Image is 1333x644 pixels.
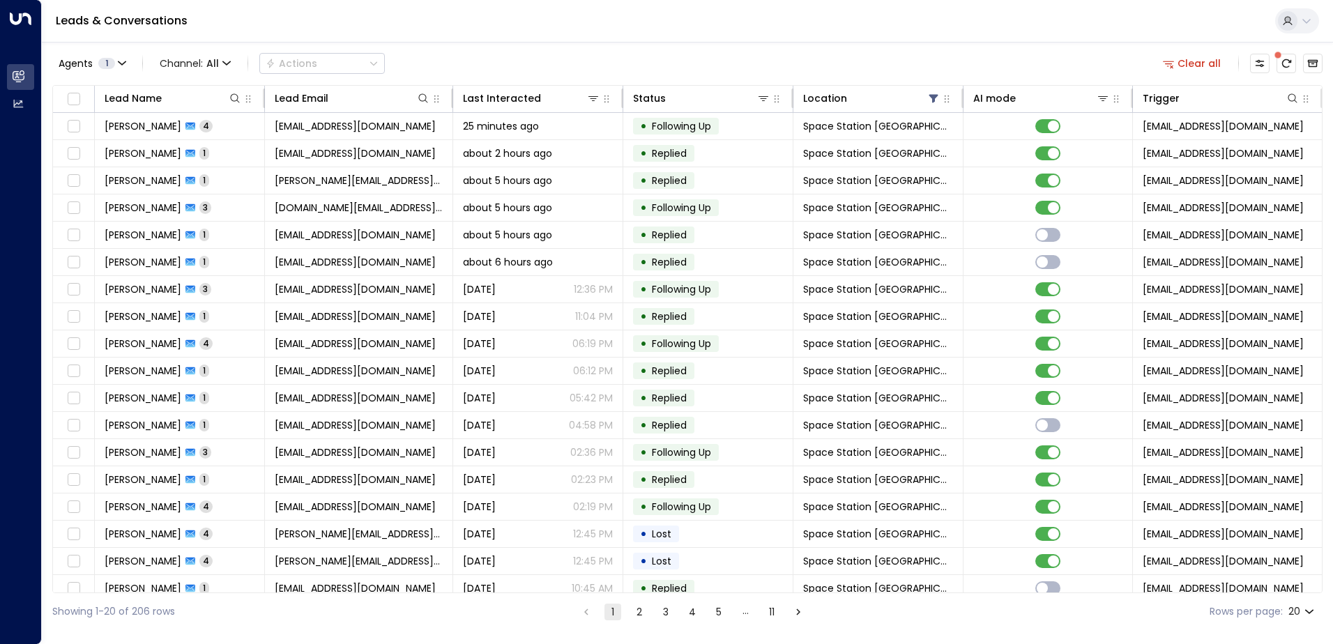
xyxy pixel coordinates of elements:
[1288,601,1317,622] div: 20
[1277,54,1296,73] span: There are new threads available. Refresh the grid to view the latest updates.
[572,581,613,595] p: 10:45 AM
[199,120,213,132] span: 4
[1210,604,1283,619] label: Rows per page:
[56,13,188,29] a: Leads & Conversations
[463,174,552,187] span: about 5 hours ago
[105,255,181,269] span: Michael Eldridge
[640,522,647,546] div: •
[199,582,209,594] span: 1
[52,54,131,73] button: Agents1
[1143,201,1304,215] span: leads@space-station.co.uk
[275,500,436,514] span: awestcott@hotmaIl.co.uk
[640,440,647,464] div: •
[199,147,209,159] span: 1
[640,250,647,274] div: •
[803,309,953,323] span: Space Station Doncaster
[52,604,175,619] div: Showing 1-20 of 206 rows
[657,604,674,620] button: Go to page 3
[105,309,181,323] span: Rebecca Wright
[574,282,613,296] p: 12:36 PM
[65,498,82,516] span: Toggle select row
[275,282,436,296] span: jimleahcim@gmail.com
[1143,364,1304,378] span: leads@space-station.co.uk
[105,527,181,541] span: Damion Newton
[199,229,209,240] span: 1
[803,581,953,595] span: Space Station Doncaster
[1143,418,1304,432] span: leads@space-station.co.uk
[199,310,209,322] span: 1
[105,364,181,378] span: David Rodger
[105,90,242,107] div: Lead Name
[275,554,443,568] span: trevors@bluesteele.co.uk
[1143,228,1304,242] span: leads@space-station.co.uk
[199,201,211,213] span: 3
[803,90,847,107] div: Location
[652,445,711,459] span: Following Up
[105,581,181,595] span: Emily Hulbert
[577,603,807,620] nav: pagination navigation
[199,365,209,376] span: 1
[105,445,181,459] span: Joanna Cambray-Young
[463,391,496,405] span: Yesterday
[65,199,82,217] span: Toggle select row
[275,146,436,160] span: paigetcute@hotmail.co.uk
[640,359,647,383] div: •
[803,282,953,296] span: Space Station Doncaster
[1143,391,1304,405] span: leads@space-station.co.uk
[803,418,953,432] span: Space Station Doncaster
[65,390,82,407] span: Toggle select row
[65,471,82,489] span: Toggle select row
[65,417,82,434] span: Toggle select row
[633,90,666,107] div: Status
[199,392,209,404] span: 1
[803,500,953,514] span: Space Station Doncaster
[640,549,647,573] div: •
[640,576,647,600] div: •
[1143,255,1304,269] span: leads@space-station.co.uk
[463,500,496,514] span: Yesterday
[275,309,436,323] span: rebecca507@hotmail.com
[640,305,647,328] div: •
[575,309,613,323] p: 11:04 PM
[573,364,613,378] p: 06:12 PM
[640,468,647,491] div: •
[573,554,613,568] p: 12:45 PM
[275,445,436,459] span: jcambyoung@gmail.com
[803,90,940,107] div: Location
[65,553,82,570] span: Toggle select row
[640,169,647,192] div: •
[463,228,552,242] span: about 5 hours ago
[59,59,93,68] span: Agents
[1143,119,1304,133] span: leads@space-station.co.uk
[463,146,552,160] span: about 2 hours ago
[640,332,647,355] div: •
[199,446,211,458] span: 3
[463,90,600,107] div: Last Interacted
[463,337,496,351] span: Yesterday
[573,500,613,514] p: 02:19 PM
[973,90,1016,107] div: AI mode
[640,386,647,410] div: •
[803,255,953,269] span: Space Station Doncaster
[275,201,443,215] span: nidithap.np@gmail.com
[105,201,181,215] span: Nidhitha Prabhu
[199,256,209,268] span: 1
[803,201,953,215] span: Space Station Doncaster
[803,554,953,568] span: Space Station Doncaster
[803,445,953,459] span: Space Station Doncaster
[1143,473,1304,486] span: leads@space-station.co.uk
[65,281,82,298] span: Toggle select row
[463,119,539,133] span: 25 minutes ago
[640,495,647,519] div: •
[463,554,496,568] span: Yesterday
[275,174,443,187] span: richard_carey@btinternet.com
[275,581,436,595] span: emilybinxx@icloud.com
[275,473,436,486] span: arronjosephwillis@gmail.com
[571,473,613,486] p: 02:23 PM
[199,555,213,567] span: 4
[652,500,711,514] span: Following Up
[973,90,1111,107] div: AI mode
[1143,445,1304,459] span: leads@space-station.co.uk
[65,308,82,325] span: Toggle select row
[652,418,687,432] span: Replied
